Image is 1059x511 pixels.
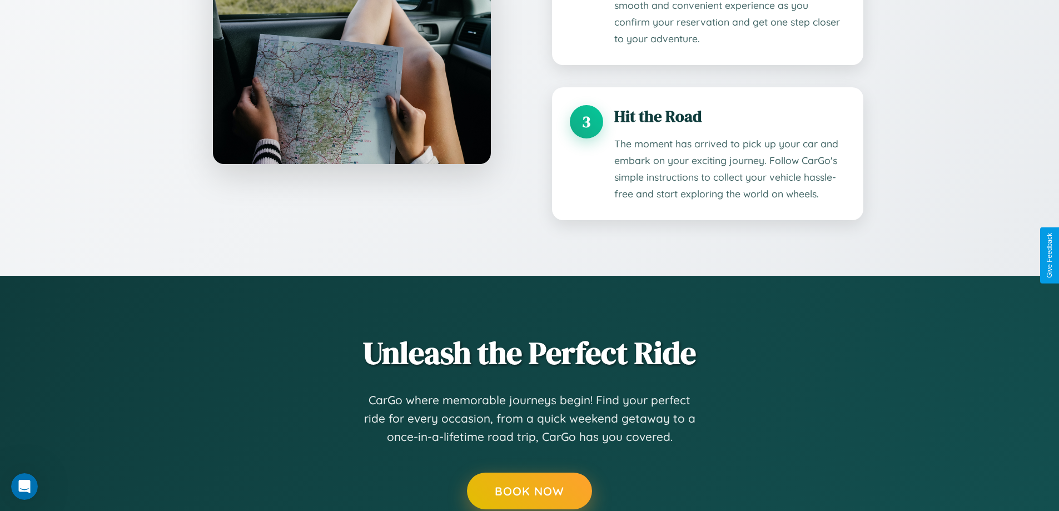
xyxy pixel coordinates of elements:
[614,105,846,127] h3: Hit the Road
[196,331,863,374] h2: Unleash the Perfect Ride
[467,473,592,509] button: Book Now
[614,136,846,202] p: The moment has arrived to pick up your car and embark on your exciting journey. Follow CarGo's si...
[11,473,38,500] iframe: Intercom live chat
[363,391,697,446] p: CarGo where memorable journeys begin! Find your perfect ride for every occasion, from a quick wee...
[1046,233,1053,278] div: Give Feedback
[570,105,603,138] div: 3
